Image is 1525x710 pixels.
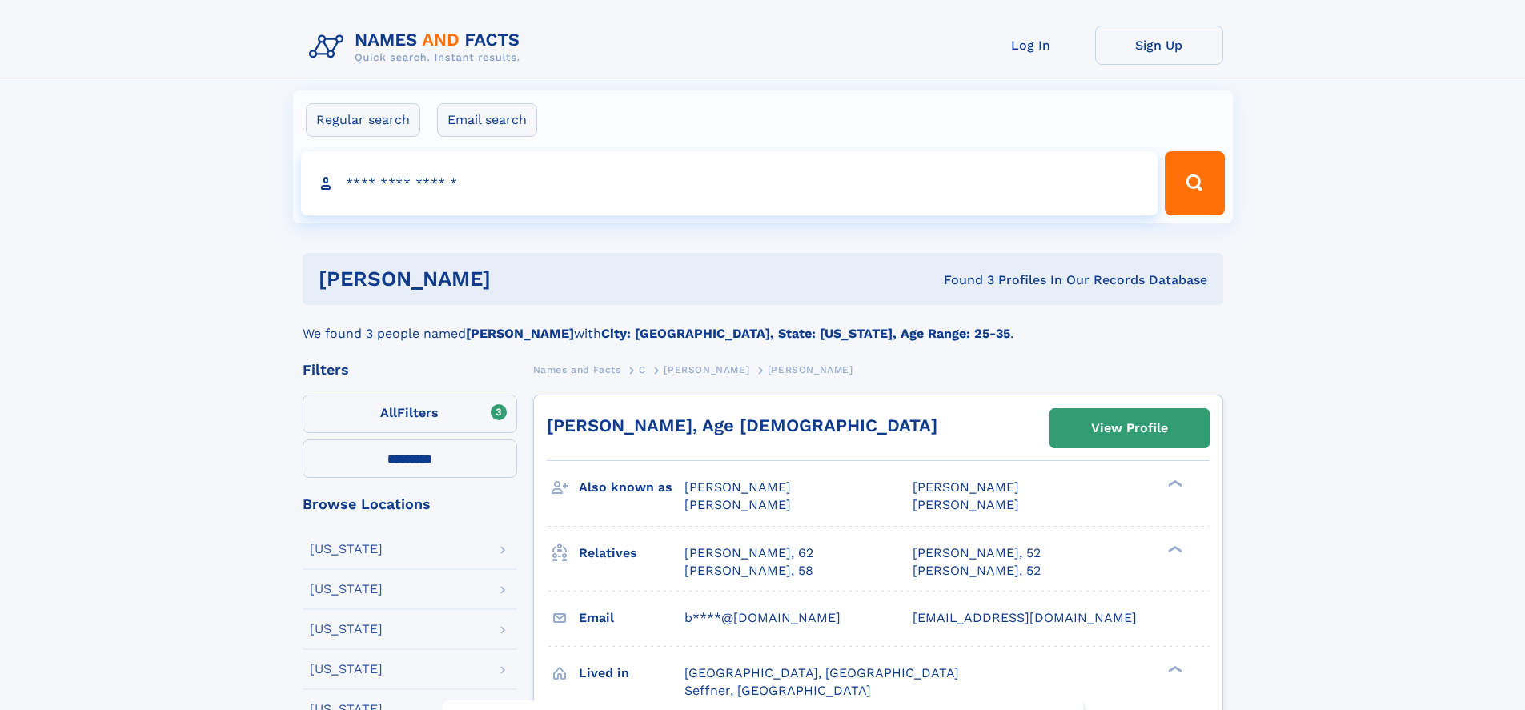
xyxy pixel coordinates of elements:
[913,610,1137,625] span: [EMAIL_ADDRESS][DOMAIN_NAME]
[639,359,646,379] a: C
[310,623,383,636] div: [US_STATE]
[684,683,871,698] span: Seffner, [GEOGRAPHIC_DATA]
[306,103,420,137] label: Regular search
[319,269,717,289] h1: [PERSON_NAME]
[303,363,517,377] div: Filters
[768,364,853,375] span: [PERSON_NAME]
[310,543,383,556] div: [US_STATE]
[967,26,1095,65] a: Log In
[303,305,1223,343] div: We found 3 people named with .
[380,405,397,420] span: All
[684,562,813,580] a: [PERSON_NAME], 58
[466,326,574,341] b: [PERSON_NAME]
[684,665,959,680] span: [GEOGRAPHIC_DATA], [GEOGRAPHIC_DATA]
[1164,664,1183,674] div: ❯
[684,497,791,512] span: [PERSON_NAME]
[1091,410,1168,447] div: View Profile
[310,663,383,676] div: [US_STATE]
[303,395,517,433] label: Filters
[717,271,1207,289] div: Found 3 Profiles In Our Records Database
[664,364,749,375] span: [PERSON_NAME]
[913,562,1041,580] a: [PERSON_NAME], 52
[639,364,646,375] span: C
[547,415,937,435] a: [PERSON_NAME], Age [DEMOGRAPHIC_DATA]
[303,497,517,511] div: Browse Locations
[301,151,1158,215] input: search input
[1164,544,1183,554] div: ❯
[579,540,684,567] h3: Relatives
[601,326,1010,341] b: City: [GEOGRAPHIC_DATA], State: [US_STATE], Age Range: 25-35
[913,497,1019,512] span: [PERSON_NAME]
[303,26,533,69] img: Logo Names and Facts
[684,544,813,562] a: [PERSON_NAME], 62
[913,544,1041,562] a: [PERSON_NAME], 52
[437,103,537,137] label: Email search
[1095,26,1223,65] a: Sign Up
[579,604,684,632] h3: Email
[664,359,749,379] a: [PERSON_NAME]
[1165,151,1224,215] button: Search Button
[533,359,621,379] a: Names and Facts
[684,479,791,495] span: [PERSON_NAME]
[913,479,1019,495] span: [PERSON_NAME]
[1164,479,1183,489] div: ❯
[310,583,383,596] div: [US_STATE]
[1050,409,1209,447] a: View Profile
[579,474,684,501] h3: Also known as
[579,660,684,687] h3: Lived in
